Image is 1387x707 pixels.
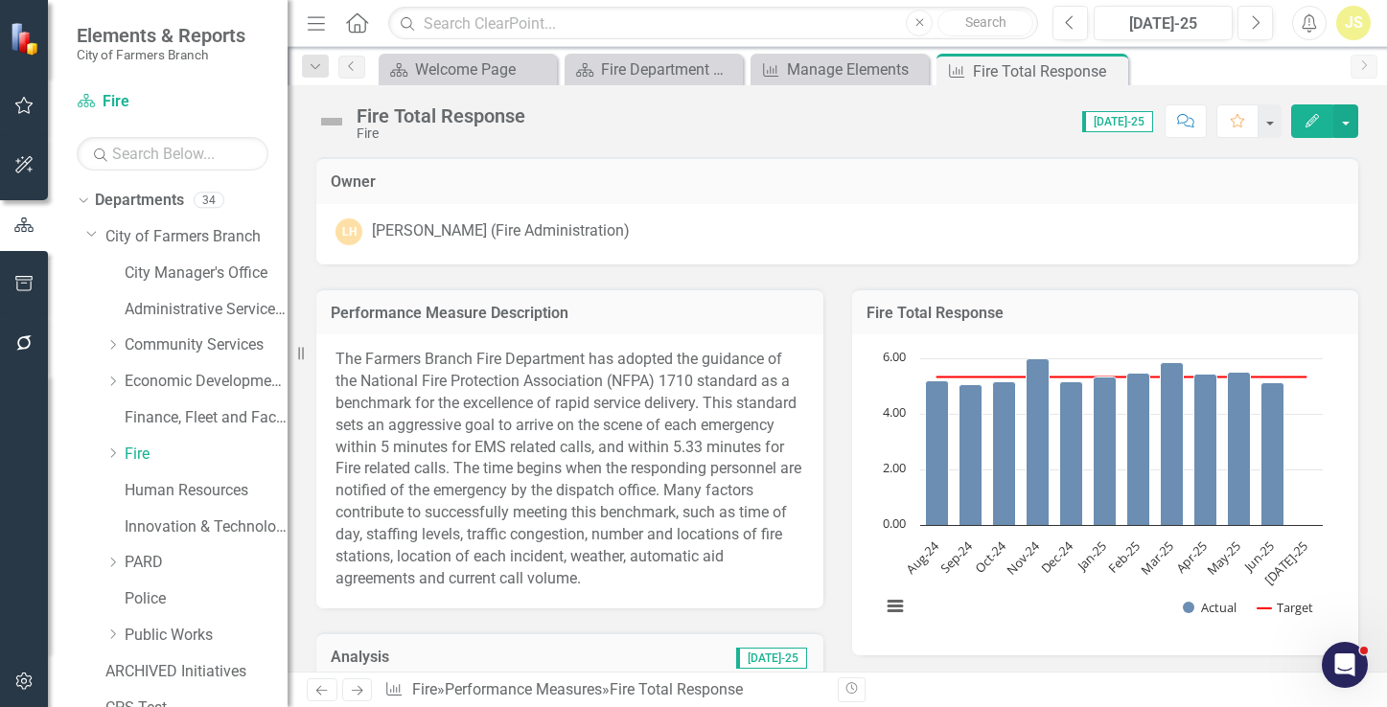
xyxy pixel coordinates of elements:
h3: Performance Measure Description [331,305,809,322]
a: Fire [412,680,437,698]
a: Economic Development, Tourism & Planning [125,371,288,393]
small: City of Farmers Branch [77,47,245,62]
path: Apr-25, 5.42. Actual. [1193,375,1216,526]
path: Aug-24, 5.19. Actual. [925,381,948,526]
a: Finance, Fleet and Facilities [125,407,288,429]
g: Actual, series 1 of 2. Bar series with 12 bars. [925,358,1306,526]
svg: Interactive chart [871,349,1332,636]
path: Jun-25, 5.13. Actual. [1260,383,1283,526]
path: May-25, 5.5. Actual. [1227,373,1250,526]
text: Feb-25 [1104,537,1144,577]
h3: Fire Total Response [867,305,1345,322]
button: Show Target [1258,599,1314,616]
path: Feb-25, 5.45. Actual. [1126,374,1149,526]
a: City Manager's Office [125,262,288,285]
span: Search [965,14,1006,30]
text: Jun-25 [1238,537,1277,576]
text: 6.00 [883,348,906,365]
text: 0.00 [883,514,906,532]
a: Fire [77,91,268,113]
text: Aug-24 [902,537,942,578]
img: ClearPoint Strategy [10,22,43,56]
div: Welcome Page [415,57,552,81]
div: Fire Total Response [973,59,1123,83]
path: Dec-24, 5.15. Actual. [1059,382,1082,526]
div: » » [384,679,822,701]
div: Fire Department Welcome Page [601,57,738,81]
img: Not Defined [316,106,347,137]
span: [DATE]-25 [736,648,807,669]
text: 2.00 [883,459,906,476]
text: Apr-25 [1171,537,1210,576]
a: Manage Elements [755,57,924,81]
a: ARCHIVED Initiatives [105,661,288,683]
text: [DATE]-25 [1260,537,1311,588]
text: Sep-24 [936,537,977,578]
button: Show Actual [1183,599,1237,616]
a: Innovation & Technology [125,516,288,538]
text: Mar-25 [1136,537,1176,578]
a: Administrative Services & Communications [125,299,288,321]
a: Performance Measures [445,680,602,698]
a: Welcome Page [383,57,552,81]
text: Jan-25 [1072,537,1110,576]
div: Chart. Highcharts interactive chart. [871,349,1340,636]
g: Target, series 2 of 2. Line with 12 data points. [933,374,1309,381]
div: Manage Elements [787,57,924,81]
path: Oct-24, 5.16. Actual. [992,382,1015,526]
a: PARD [125,552,288,574]
a: Police [125,588,288,610]
text: Nov-24 [1002,537,1043,579]
iframe: Intercom live chat [1322,642,1368,688]
div: 34 [194,193,224,209]
a: Fire Department Welcome Page [569,57,738,81]
button: Search [937,10,1033,36]
p: The Farmers Branch Fire Department has adopted the guidance of the National Fire Protection Assoc... [335,349,804,589]
a: City of Farmers Branch [105,226,288,248]
text: 4.00 [883,403,906,421]
div: [PERSON_NAME] (Fire Administration) [372,220,630,242]
div: Fire [357,126,525,141]
div: Fire Total Response [357,105,525,126]
input: Search ClearPoint... [388,7,1038,40]
a: Fire [125,444,288,466]
button: View chart menu, Chart [882,593,909,620]
div: Fire Total Response [610,680,743,698]
a: Community Services [125,334,288,356]
path: Sep-24, 5.06. Actual. [959,385,982,526]
a: Departments [95,190,184,212]
span: [DATE]-25 [1082,111,1153,132]
text: Oct-24 [970,537,1009,577]
input: Search Below... [77,137,268,171]
text: Dec-24 [1037,537,1077,578]
text: May-25 [1203,537,1244,579]
div: LH [335,218,362,245]
path: Jan-25, 5.33. Actual. [1093,377,1116,526]
path: Nov-24, 6. Actual. [1026,359,1049,526]
a: Public Works [125,625,288,647]
button: JS [1336,6,1371,40]
h3: Analysis [331,649,543,666]
path: Mar-25, 5.85. Actual. [1160,363,1183,526]
a: Human Resources [125,480,288,502]
h3: Owner [331,173,1344,191]
div: [DATE]-25 [1100,12,1226,35]
span: Elements & Reports [77,24,245,47]
button: [DATE]-25 [1094,6,1233,40]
